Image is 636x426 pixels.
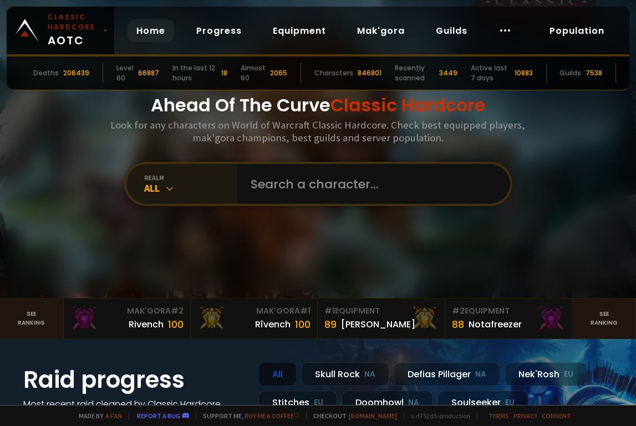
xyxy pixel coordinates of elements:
[505,362,587,386] div: Nek'Rosh
[137,412,180,420] a: Report a bug
[301,362,389,386] div: Skull Rock
[116,63,134,83] div: Level 60
[452,317,464,332] div: 88
[324,317,337,332] div: 89
[245,412,299,420] a: Buy me a coffee
[395,63,435,83] div: Recently scanned
[151,92,486,119] h1: Ahead Of The Curve
[270,68,287,78] div: 2065
[23,397,245,425] h4: Most recent raid cleaned by Classic Hardcore guilds
[129,317,164,331] div: Rivench
[513,412,537,420] a: Privacy
[489,412,509,420] a: Terms
[255,317,291,331] div: Rîvench
[105,412,122,420] a: a fan
[244,164,497,204] input: Search a character...
[330,93,486,117] span: Classic Hardcore
[128,19,174,42] a: Home
[437,391,528,414] div: Soulseeker
[7,7,114,54] a: Classic HardcoreAOTC
[171,305,184,316] span: # 2
[258,391,337,414] div: Stitches
[187,19,251,42] a: Progress
[341,317,415,331] div: [PERSON_NAME]
[197,305,311,317] div: Mak'Gora
[196,412,299,420] span: Support me,
[586,68,602,78] div: 7538
[559,68,581,78] div: Guilds
[469,317,522,331] div: Notafreezer
[342,391,433,414] div: Doomhowl
[541,19,613,42] a: Population
[95,119,541,144] h3: Look for any characters on World of Warcraft Classic Hardcore. Check best equipped players, mak'g...
[48,12,99,32] small: Classic Hardcore
[318,299,445,338] a: #1Equipment89[PERSON_NAME]
[314,397,323,408] small: EU
[404,412,470,420] span: v. d752d5 - production
[63,68,89,78] div: 206439
[144,182,237,194] div: All
[264,19,335,42] a: Equipment
[324,305,335,316] span: # 1
[314,68,353,78] div: Characters
[258,362,297,386] div: All
[452,305,465,316] span: # 2
[172,63,217,83] div: In the last 12 hours
[349,412,397,420] a: [DOMAIN_NAME]
[542,412,571,420] a: Consent
[408,397,419,408] small: NA
[572,299,636,338] a: Seeranking
[452,305,565,317] div: Equipment
[191,299,318,338] a: Mak'Gora#1Rîvench100
[439,68,457,78] div: 3449
[72,412,122,420] span: Made by
[168,317,184,332] div: 100
[221,68,227,78] div: 18
[324,305,437,317] div: Equipment
[364,369,375,380] small: NA
[33,68,59,78] div: Deaths
[300,305,311,316] span: # 1
[427,19,476,42] a: Guilds
[241,63,266,83] div: Almost 60
[64,299,191,338] a: Mak'Gora#2Rivench100
[295,317,311,332] div: 100
[445,299,572,338] a: #2Equipment88Notafreezer
[475,369,486,380] small: NA
[358,68,381,78] div: 846801
[144,173,237,182] div: realm
[70,305,184,317] div: Mak'Gora
[48,12,99,49] span: AOTC
[306,412,397,420] span: Checkout
[564,369,573,380] small: EU
[138,68,159,78] div: 66887
[394,362,500,386] div: Defias Pillager
[471,63,510,83] div: Active last 7 days
[515,68,533,78] div: 10883
[348,19,414,42] a: Mak'gora
[23,362,245,397] h1: Raid progress
[505,397,515,408] small: EU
